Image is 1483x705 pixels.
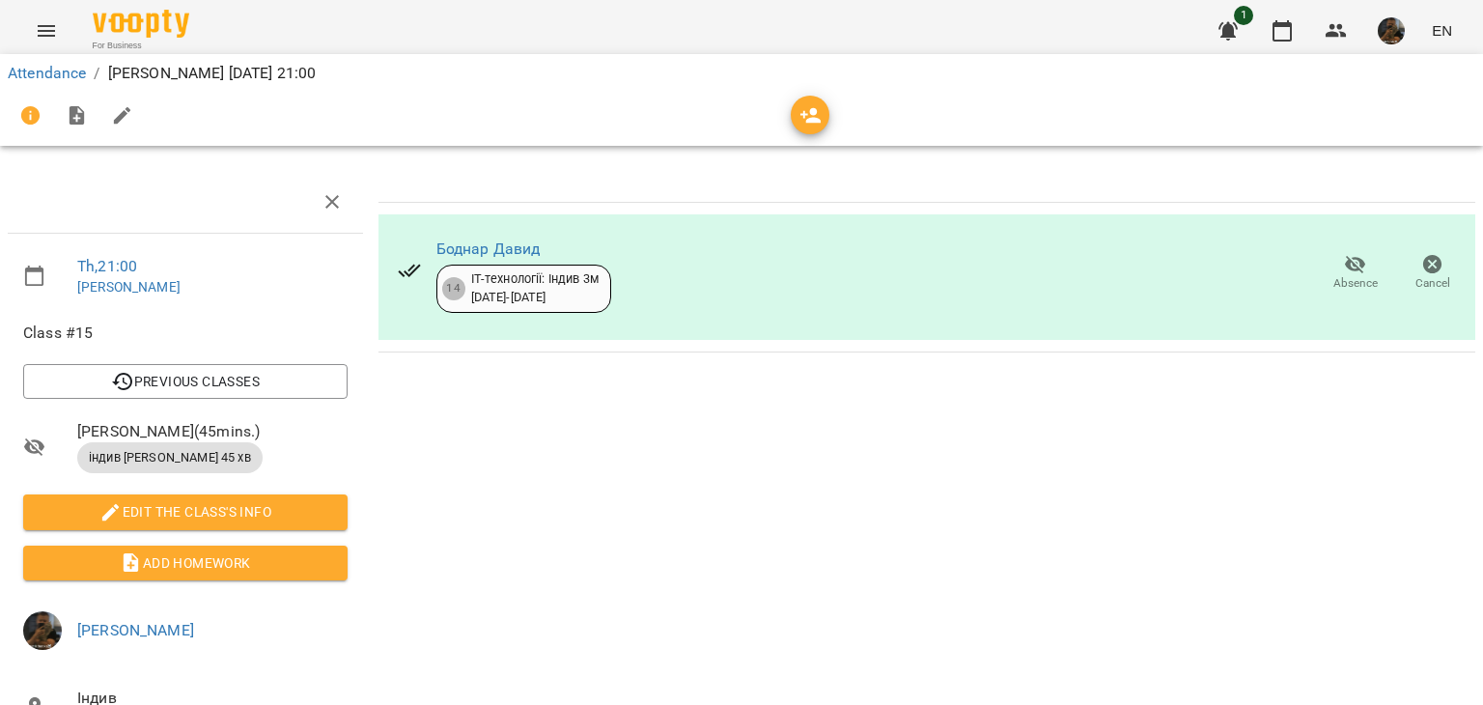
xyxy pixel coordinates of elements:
[1432,20,1452,41] span: EN
[77,449,263,466] span: індив [PERSON_NAME] 45 хв
[94,62,99,85] li: /
[442,277,465,300] div: 14
[93,10,189,38] img: Voopty Logo
[471,270,599,306] div: ІТ-технології: Індив 3м [DATE] - [DATE]
[1394,246,1471,300] button: Cancel
[23,8,70,54] button: Menu
[39,500,332,523] span: Edit the class's Info
[77,279,181,295] a: [PERSON_NAME]
[77,621,194,639] a: [PERSON_NAME]
[8,62,1475,85] nav: breadcrumb
[23,546,348,580] button: Add Homework
[77,257,137,275] a: Th , 21:00
[1317,246,1394,300] button: Absence
[436,240,541,258] a: Боднар Давид
[39,551,332,575] span: Add Homework
[1378,17,1405,44] img: 38836d50468c905d322a6b1b27ef4d16.jpg
[1424,13,1460,48] button: EN
[23,364,348,399] button: Previous Classes
[8,64,86,82] a: Attendance
[1234,6,1253,25] span: 1
[23,322,348,345] span: Class #15
[1333,275,1378,292] span: Absence
[23,611,62,650] img: 38836d50468c905d322a6b1b27ef4d16.jpg
[93,40,189,52] span: For Business
[23,494,348,529] button: Edit the class's Info
[108,62,317,85] p: [PERSON_NAME] [DATE] 21:00
[1415,275,1450,292] span: Cancel
[39,370,332,393] span: Previous Classes
[77,420,348,443] span: [PERSON_NAME] ( 45 mins. )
